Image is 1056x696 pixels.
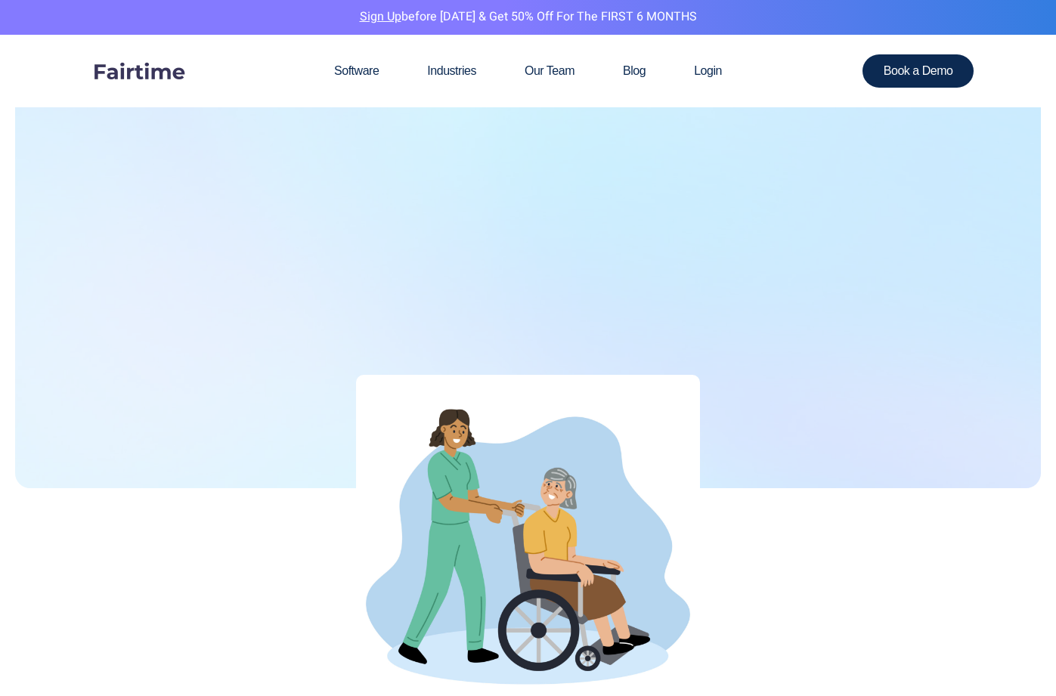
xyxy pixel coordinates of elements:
a: Login [670,35,746,107]
a: Our Team [500,35,599,107]
a: Blog [599,35,670,107]
a: Software [310,35,403,107]
p: before [DATE] & Get 50% Off for the FIRST 6 MONTHS [11,8,1045,27]
span: Book a Demo [884,65,953,77]
a: Sign Up [360,8,401,26]
a: Industries [403,35,500,107]
a: Book a Demo [862,54,974,88]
